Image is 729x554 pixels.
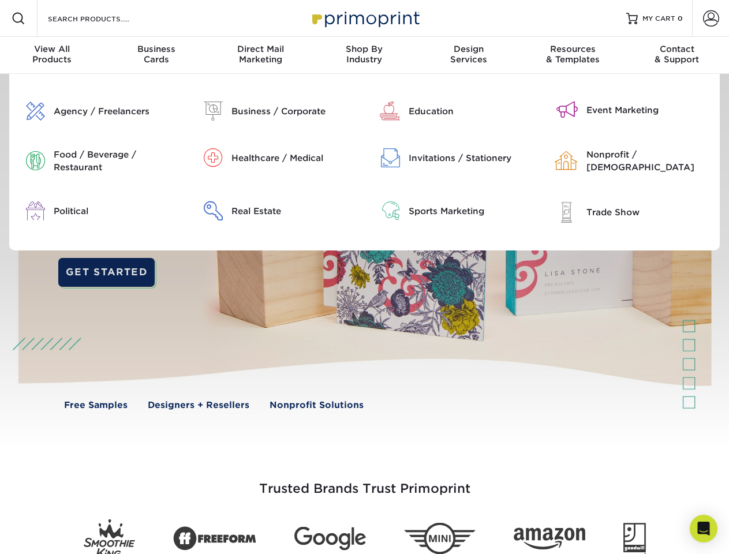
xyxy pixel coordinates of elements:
[373,201,534,220] a: Sports Marketing
[208,37,312,74] a: Direct MailMarketing
[642,14,675,24] span: MY CART
[312,44,416,54] span: Shop By
[208,44,312,54] span: Direct Mail
[18,148,178,174] a: Food / Beverage / Restaurant
[27,454,702,510] h3: Trusted Brands Trust Primoprint
[690,515,717,542] div: Open Intercom Messenger
[294,527,366,551] img: Google
[231,152,356,164] div: Healthcare / Medical
[196,102,356,121] a: Business / Corporate
[104,44,208,65] div: Cards
[54,105,178,118] div: Agency / Freelancers
[373,148,534,167] a: Invitations / Stationery
[47,12,159,25] input: SEARCH PRODUCTS.....
[678,14,683,23] span: 0
[514,528,585,550] img: Amazon
[208,44,312,65] div: Marketing
[54,148,178,174] div: Food / Beverage / Restaurant
[417,37,521,74] a: DesignServices
[18,201,178,220] a: Political
[231,105,356,118] div: Business / Corporate
[409,105,533,118] div: Education
[18,102,178,121] a: Agency / Freelancers
[312,44,416,65] div: Industry
[417,44,521,54] span: Design
[196,201,356,220] a: Real Estate
[521,44,625,54] span: Resources
[312,37,416,74] a: Shop ByIndustry
[551,148,711,174] a: Nonprofit / [DEMOGRAPHIC_DATA]
[196,148,356,167] a: Healthcare / Medical
[417,44,521,65] div: Services
[551,102,711,118] a: Event Marketing
[551,201,711,223] a: Trade Show
[521,37,625,74] a: Resources& Templates
[409,152,533,164] div: Invitations / Stationery
[104,37,208,74] a: BusinessCards
[521,44,625,65] div: & Templates
[623,523,646,554] img: Goodwill
[409,205,533,218] div: Sports Marketing
[231,205,356,218] div: Real Estate
[307,6,423,31] img: Primoprint
[104,44,208,54] span: Business
[373,102,534,121] a: Education
[54,205,178,218] div: Political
